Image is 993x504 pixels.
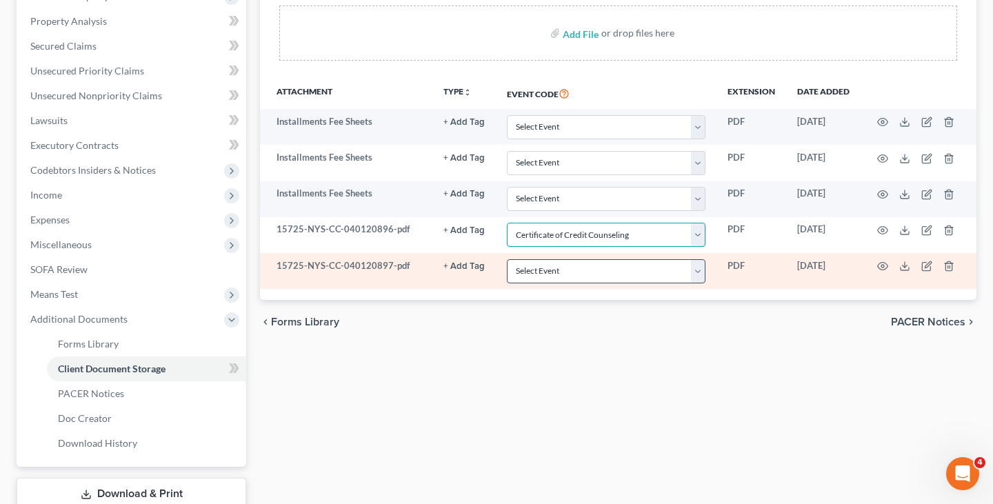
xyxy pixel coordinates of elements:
[30,214,70,225] span: Expenses
[47,332,246,356] a: Forms Library
[30,263,88,275] span: SOFA Review
[443,115,485,128] a: + Add Tag
[58,338,119,350] span: Forms Library
[19,108,246,133] a: Lawsuits
[30,288,78,300] span: Means Test
[260,253,432,289] td: 15725-NYS-CC-040120897-pdf
[443,262,485,271] button: + Add Tag
[19,257,246,282] a: SOFA Review
[30,65,144,77] span: Unsecured Priority Claims
[443,151,485,164] a: + Add Tag
[47,356,246,381] a: Client Document Storage
[716,77,786,109] th: Extension
[30,313,128,325] span: Additional Documents
[946,457,979,490] iframe: Intercom live chat
[58,387,124,399] span: PACER Notices
[260,77,432,109] th: Attachment
[463,88,472,97] i: unfold_more
[260,145,432,181] td: Installments Fee Sheets
[965,316,976,327] i: chevron_right
[30,239,92,250] span: Miscellaneous
[443,223,485,236] a: + Add Tag
[30,114,68,126] span: Lawsuits
[30,40,97,52] span: Secured Claims
[786,77,861,109] th: Date added
[443,88,472,97] button: TYPEunfold_more
[30,189,62,201] span: Income
[786,253,861,289] td: [DATE]
[30,164,156,176] span: Codebtors Insiders & Notices
[19,9,246,34] a: Property Analysis
[443,259,485,272] a: + Add Tag
[19,83,246,108] a: Unsecured Nonpriority Claims
[260,316,271,327] i: chevron_left
[30,90,162,101] span: Unsecured Nonpriority Claims
[716,145,786,181] td: PDF
[891,316,976,327] button: PACER Notices chevron_right
[496,77,716,109] th: Event Code
[974,457,985,468] span: 4
[786,109,861,145] td: [DATE]
[260,217,432,253] td: 15725-NYS-CC-040120896-pdf
[19,34,246,59] a: Secured Claims
[786,145,861,181] td: [DATE]
[30,15,107,27] span: Property Analysis
[716,109,786,145] td: PDF
[891,316,965,327] span: PACER Notices
[271,316,339,327] span: Forms Library
[601,26,674,40] div: or drop files here
[47,406,246,431] a: Doc Creator
[716,253,786,289] td: PDF
[786,217,861,253] td: [DATE]
[716,181,786,217] td: PDF
[58,437,137,449] span: Download History
[786,181,861,217] td: [DATE]
[443,190,485,199] button: + Add Tag
[30,139,119,151] span: Executory Contracts
[260,109,432,145] td: Installments Fee Sheets
[58,412,112,424] span: Doc Creator
[19,59,246,83] a: Unsecured Priority Claims
[260,316,339,327] button: chevron_left Forms Library
[260,181,432,217] td: Installments Fee Sheets
[443,226,485,235] button: + Add Tag
[19,133,246,158] a: Executory Contracts
[443,118,485,127] button: + Add Tag
[58,363,165,374] span: Client Document Storage
[443,187,485,200] a: + Add Tag
[716,217,786,253] td: PDF
[47,381,246,406] a: PACER Notices
[443,154,485,163] button: + Add Tag
[47,431,246,456] a: Download History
